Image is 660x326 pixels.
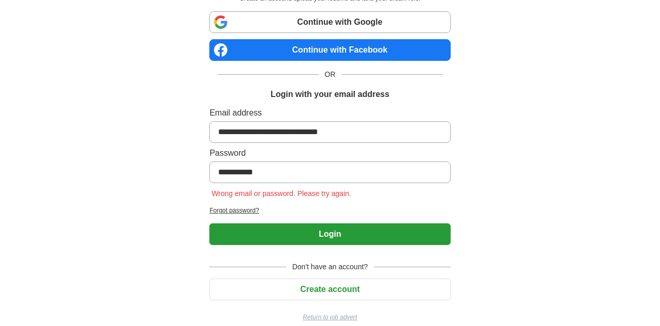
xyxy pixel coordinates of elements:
[319,69,342,80] span: OR
[209,313,450,322] a: Return to job advert
[209,39,450,61] a: Continue with Facebook
[209,279,450,300] button: Create account
[209,189,353,198] span: Wrong email or password. Please try again.
[286,262,374,272] span: Don't have an account?
[271,88,389,101] h1: Login with your email address
[209,285,450,294] a: Create account
[209,147,450,159] label: Password
[209,11,450,33] a: Continue with Google
[209,223,450,245] button: Login
[209,206,450,215] a: Forgot password?
[209,107,450,119] label: Email address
